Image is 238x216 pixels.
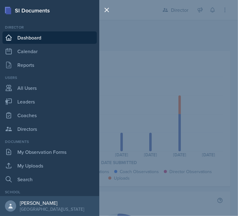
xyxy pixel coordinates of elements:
div: School [2,189,97,195]
a: My Observation Forms [2,146,97,158]
a: Directors [2,123,97,135]
a: All Users [2,82,97,94]
a: Calendar [2,45,97,57]
div: [PERSON_NAME] [20,200,84,206]
a: My Uploads [2,159,97,172]
a: Reports [2,59,97,71]
a: Leaders [2,95,97,108]
div: Documents [2,139,97,145]
a: Dashboard [2,31,97,44]
div: Director [2,25,97,30]
a: Coaches [2,109,97,122]
a: Search [2,173,97,186]
div: Users [2,75,97,80]
div: [GEOGRAPHIC_DATA][US_STATE] [20,206,84,212]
